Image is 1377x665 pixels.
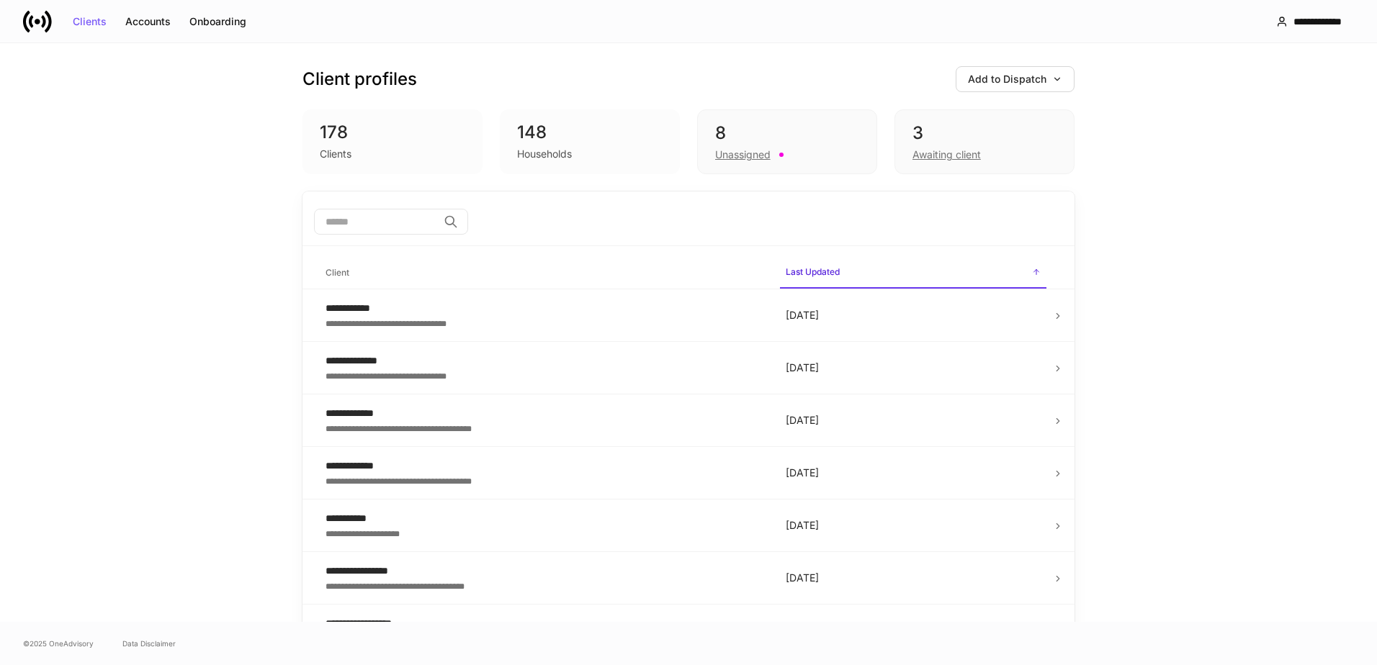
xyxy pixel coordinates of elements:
h6: Last Updated [786,265,840,279]
button: Onboarding [180,10,256,33]
p: [DATE] [786,361,1041,375]
div: 3 [912,122,1057,145]
button: Accounts [116,10,180,33]
div: Accounts [125,17,171,27]
button: Add to Dispatch [956,66,1075,92]
div: Unassigned [715,148,771,162]
p: [DATE] [786,413,1041,427]
div: 8Unassigned [697,109,877,174]
div: Clients [320,147,351,161]
h3: Client profiles [302,68,417,91]
div: Clients [73,17,107,27]
div: Awaiting client [912,148,981,162]
p: [DATE] [786,518,1041,533]
a: Data Disclaimer [122,638,176,649]
div: 148 [517,121,663,144]
p: [DATE] [786,466,1041,480]
p: [DATE] [786,571,1041,585]
button: Clients [63,10,116,33]
span: Client [320,258,768,288]
div: Onboarding [189,17,246,27]
div: Add to Dispatch [968,74,1062,84]
span: Last Updated [780,258,1046,289]
h6: Client [326,266,349,279]
div: 178 [320,121,465,144]
span: © 2025 OneAdvisory [23,638,94,649]
div: 3Awaiting client [894,109,1075,174]
div: Households [517,147,572,161]
p: [DATE] [786,308,1041,322]
div: 8 [715,122,859,145]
